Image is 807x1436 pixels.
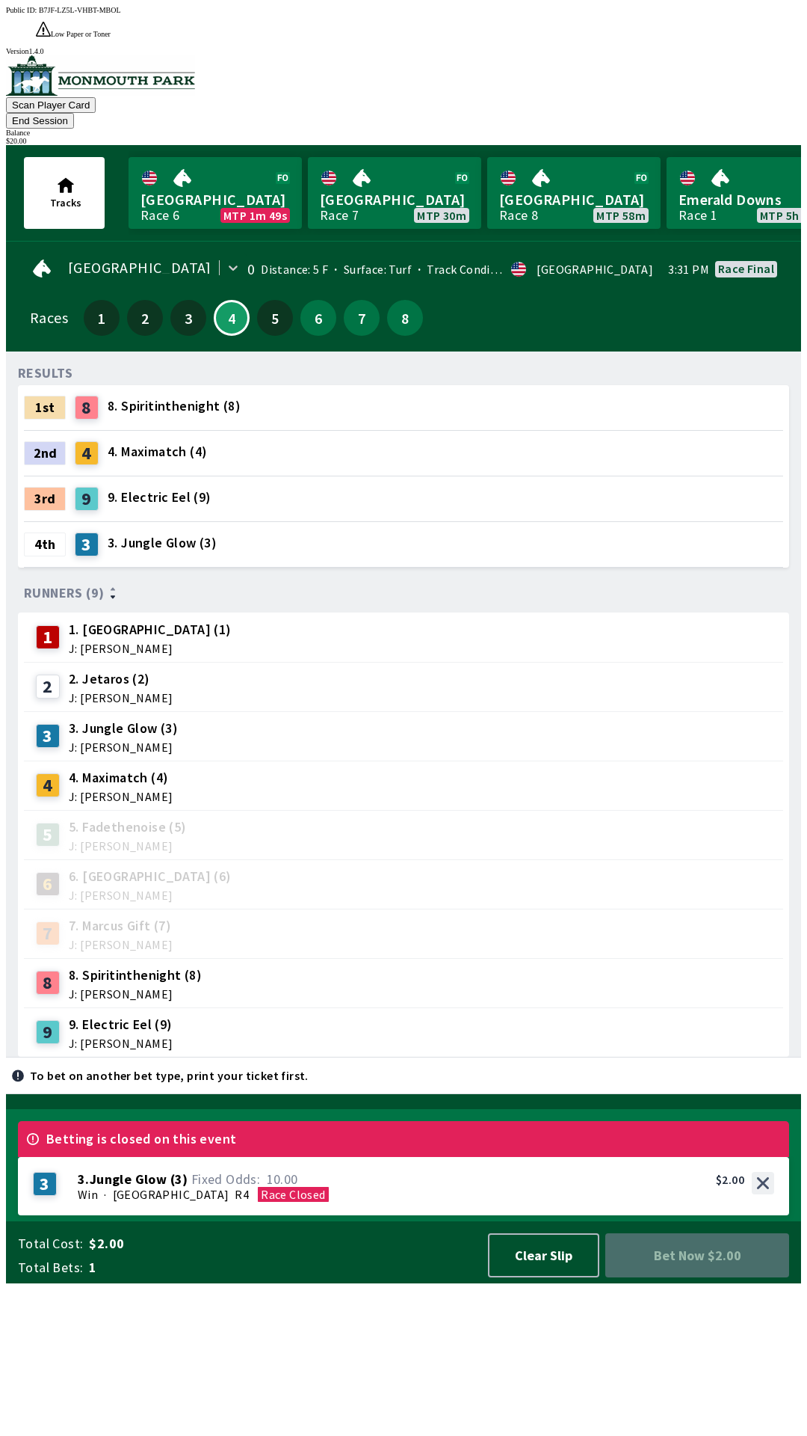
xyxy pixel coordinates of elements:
[75,441,99,465] div: 4
[36,1020,60,1044] div: 9
[174,313,202,323] span: 3
[68,262,211,274] span: [GEOGRAPHIC_DATA]
[75,533,99,556] div: 3
[89,1259,474,1277] span: 1
[69,620,232,639] span: 1. [GEOGRAPHIC_DATA] (1)
[488,1233,599,1277] button: Clear Slip
[328,262,412,277] span: Surface: Turf
[36,823,60,847] div: 5
[304,313,333,323] span: 6
[69,692,173,704] span: J: [PERSON_NAME]
[308,157,481,229] a: [GEOGRAPHIC_DATA]Race 7MTP 30m
[487,157,661,229] a: [GEOGRAPHIC_DATA]Race 8MTP 58m
[24,441,66,465] div: 2nd
[501,1247,586,1264] span: Clear Slip
[30,312,68,324] div: Races
[6,129,801,137] div: Balance
[69,791,173,803] span: J: [PERSON_NAME]
[36,971,60,995] div: 8
[30,1070,309,1081] p: To bet on another bet type, print your ticket first.
[78,1187,98,1202] span: Win
[320,190,469,209] span: [GEOGRAPHIC_DATA]
[18,1259,83,1277] span: Total Bets:
[69,719,178,738] span: 3. Jungle Glow (3)
[33,1172,57,1196] div: 3
[6,137,801,145] div: $ 20.00
[127,300,163,336] button: 2
[412,262,541,277] span: Track Condition: Fast
[6,97,96,113] button: Scan Player Card
[140,209,179,221] div: Race 6
[36,773,60,797] div: 4
[261,262,328,277] span: Distance: 5 F
[261,313,289,323] span: 5
[69,741,178,753] span: J: [PERSON_NAME]
[108,488,211,507] span: 9. Electric Eel (9)
[499,209,538,221] div: Race 8
[18,367,73,379] div: RESULTS
[170,1172,188,1187] span: ( 3 )
[69,817,187,837] span: 5. Fadethenoise (5)
[129,157,302,229] a: [GEOGRAPHIC_DATA]Race 6MTP 1m 49s
[344,300,380,336] button: 7
[131,313,159,323] span: 2
[261,1187,325,1202] span: Race Closed
[417,209,466,221] span: MTP 30m
[605,1233,789,1277] button: Bet Now $2.00
[84,300,120,336] button: 1
[617,1245,777,1265] span: Bet Now $2.00
[36,921,60,945] div: 7
[300,300,336,336] button: 6
[78,1172,90,1187] span: 3 .
[6,113,74,129] button: End Session
[69,889,232,901] span: J: [PERSON_NAME]
[69,669,173,689] span: 2. Jetaros (2)
[69,867,232,886] span: 6. [GEOGRAPHIC_DATA] (6)
[320,209,359,221] div: Race 7
[69,939,173,951] span: J: [PERSON_NAME]
[108,533,217,553] span: 3. Jungle Glow (3)
[113,1187,229,1202] span: [GEOGRAPHIC_DATA]
[6,47,801,55] div: Version 1.4.0
[257,300,293,336] button: 5
[219,314,244,322] span: 4
[678,209,717,221] div: Race 1
[36,724,60,748] div: 3
[668,263,709,275] span: 3:31 PM
[69,966,202,985] span: 8. Spiritinthenight (8)
[24,396,66,420] div: 1st
[6,6,801,14] div: Public ID:
[596,209,646,221] span: MTP 58m
[24,487,66,511] div: 3rd
[6,55,195,96] img: venue logo
[108,442,207,461] span: 4. Maximatch (4)
[90,1172,167,1187] span: Jungle Glow
[69,916,173,936] span: 7. Marcus Gift (7)
[387,300,423,336] button: 8
[347,313,376,323] span: 7
[214,300,250,336] button: 4
[140,190,290,209] span: [GEOGRAPHIC_DATA]
[50,196,81,209] span: Tracks
[75,487,99,511] div: 9
[267,1170,298,1188] span: 10.00
[51,30,111,38] span: Low Paper or Toner
[36,625,60,649] div: 1
[24,587,104,599] span: Runners (9)
[391,313,419,323] span: 8
[69,1015,173,1034] span: 9. Electric Eel (9)
[69,988,202,1000] span: J: [PERSON_NAME]
[24,586,783,601] div: Runners (9)
[170,300,206,336] button: 3
[36,872,60,896] div: 6
[235,1187,249,1202] span: R4
[69,1037,173,1049] span: J: [PERSON_NAME]
[718,263,774,274] div: Race final
[537,263,653,275] div: [GEOGRAPHIC_DATA]
[104,1187,106,1202] span: ·
[36,675,60,699] div: 2
[716,1172,744,1187] div: $2.00
[24,533,66,556] div: 4th
[24,157,105,229] button: Tracks
[69,840,187,852] span: J: [PERSON_NAME]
